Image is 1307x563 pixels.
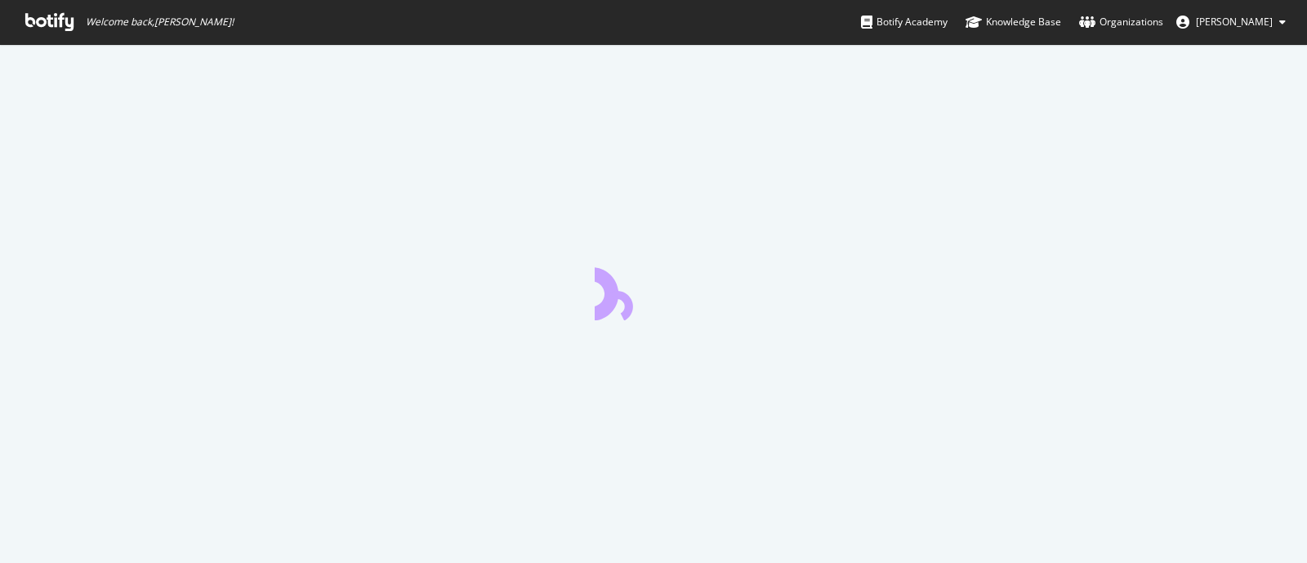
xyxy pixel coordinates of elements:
div: Knowledge Base [966,14,1061,30]
div: Botify Academy [861,14,948,30]
span: Welcome back, [PERSON_NAME] ! [86,16,234,29]
div: Organizations [1079,14,1163,30]
button: [PERSON_NAME] [1163,9,1299,35]
div: animation [595,261,712,320]
span: Caterina Martini [1196,15,1273,29]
